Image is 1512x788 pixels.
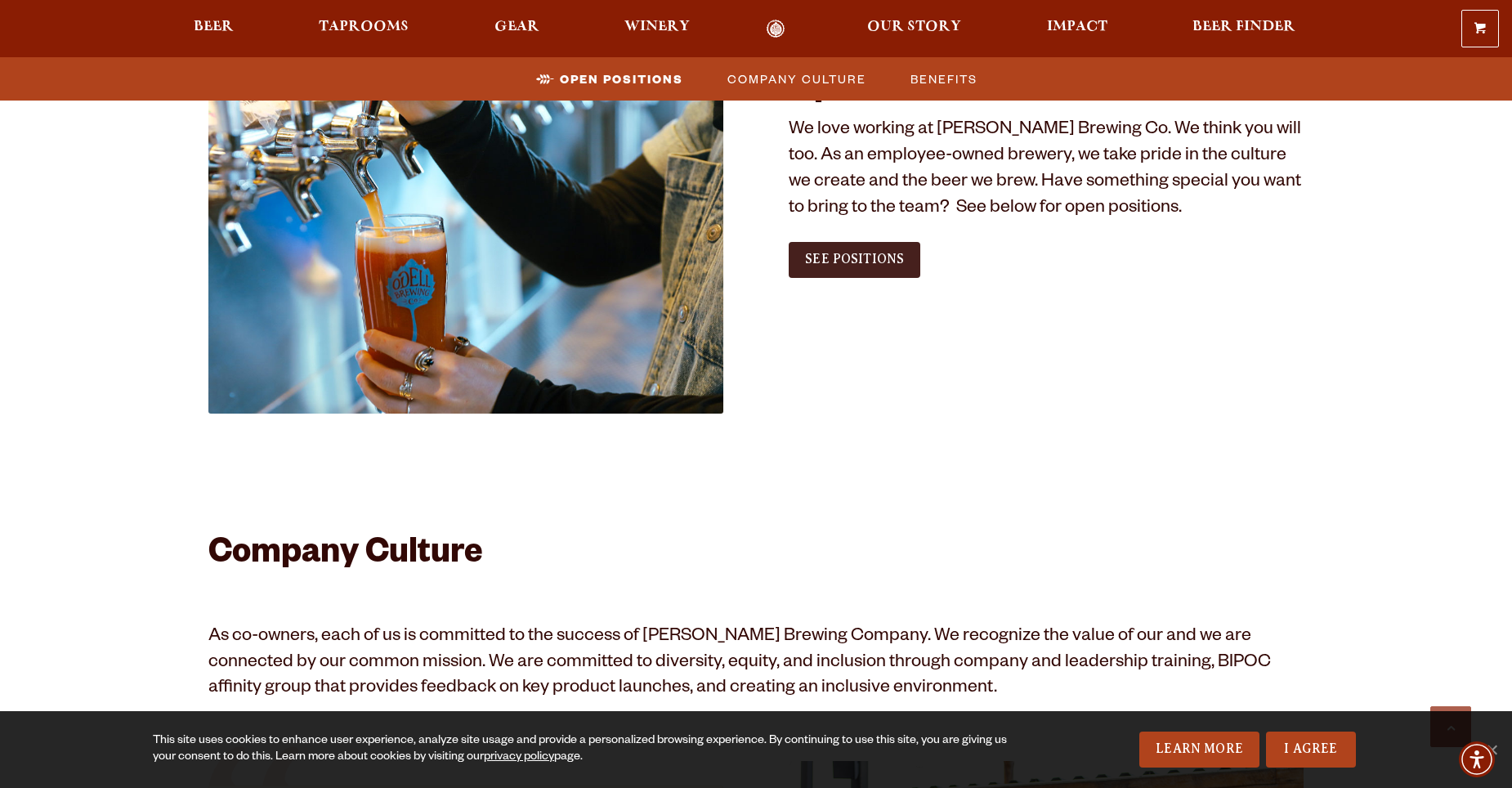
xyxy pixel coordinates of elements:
[857,20,972,38] a: Our Story
[805,252,904,266] span: See Positions
[614,20,700,38] a: Winery
[789,119,1304,223] p: We love working at [PERSON_NAME] Brewing Co. We think you will too. As an employee-owned brewery,...
[1266,732,1356,768] a: I Agree
[319,20,409,34] span: Taprooms
[1182,20,1306,38] a: Beer Finder
[153,733,1011,766] div: This site uses cookies to enhance user experience, analyze site usage and provide a personalized ...
[910,67,977,91] span: Benefits
[183,20,244,38] a: Beer
[901,67,986,91] a: Benefits
[208,536,1304,575] h2: Company Culture
[718,67,875,91] a: Company Culture
[484,20,550,38] a: Gear
[208,71,723,414] img: Jobs_1
[494,20,539,34] span: Gear
[789,242,920,278] a: See Positions
[308,20,419,38] a: Taprooms
[560,67,683,91] span: Open Positions
[1192,20,1295,34] span: Beer Finder
[208,628,1271,700] span: As co-owners, each of us is committed to the success of [PERSON_NAME] Brewing Company. We recogni...
[745,20,806,38] a: Odell Home
[727,67,866,91] span: Company Culture
[1430,706,1471,747] a: Scroll to top
[1047,20,1107,34] span: Impact
[1139,732,1259,768] a: Learn More
[194,20,234,34] span: Beer
[867,20,961,34] span: Our Story
[526,67,691,91] a: Open Positions
[1036,20,1118,38] a: Impact
[624,20,690,34] span: Winery
[484,751,554,764] a: privacy policy
[1459,741,1495,777] div: Accessibility Menu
